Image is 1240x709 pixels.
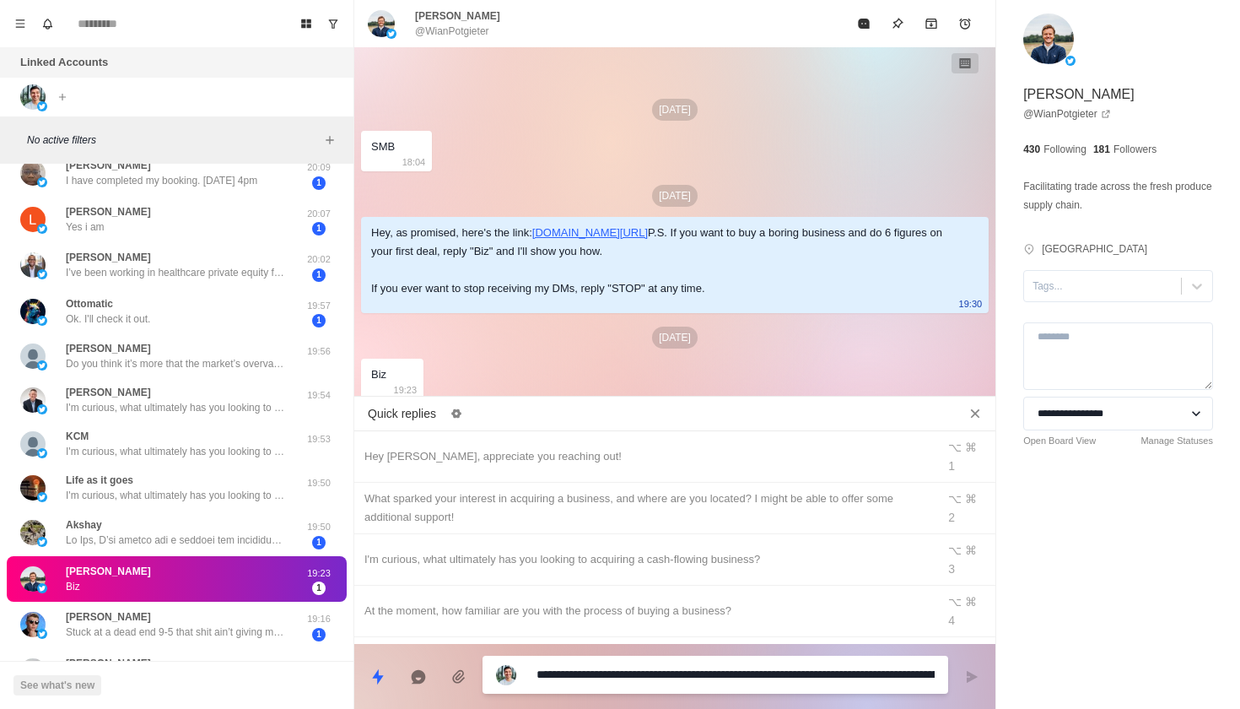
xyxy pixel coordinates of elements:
button: Archive [914,7,948,41]
p: 19:23 [394,381,418,399]
p: [PERSON_NAME] [415,8,500,24]
p: Lo Ips, D’si ametco adi e seddoei tem incididuntutlabo, etd M aliqua eni adminimven quisno ex ull... [66,533,285,548]
p: 19:10 [298,658,340,673]
div: At the moment, how familiar are you with the process of buying a business? [364,602,926,620]
p: 181 [1093,142,1110,157]
p: [DATE] [652,185,698,207]
div: SMB [371,138,395,156]
img: picture [20,475,46,501]
p: 18:04 [402,153,426,171]
div: Hey [PERSON_NAME], appreciate you reaching out! [364,447,926,466]
p: I'm curious, what ultimately has you looking to acquiring a cash-flowing business? [66,488,285,503]
div: What sparked your interest in acquiring a business, and where are you located? I might be able to... [364,490,926,527]
p: 19:57 [298,299,340,313]
span: 1 [312,582,326,595]
p: 20:09 [298,160,340,175]
img: picture [20,566,46,592]
img: picture [37,269,47,279]
img: picture [37,360,47,371]
span: 1 [312,314,326,327]
a: Manage Statuses [1140,434,1213,448]
img: picture [37,224,47,234]
button: Pin [881,7,914,41]
p: KCM [66,429,89,444]
button: Close quick replies [962,400,989,427]
p: Biz [66,579,80,594]
div: ⌥ ⌘ 2 [948,490,985,527]
button: See what's new [13,675,101,695]
span: 1 [312,176,326,190]
p: 430 [1023,142,1040,157]
p: Life as it goes [66,473,133,488]
img: picture [20,431,46,457]
img: picture [20,520,46,545]
p: [PERSON_NAME] [66,341,151,356]
button: Notifications [34,10,61,37]
p: [PERSON_NAME] [66,158,151,173]
button: Edit quick replies [443,400,470,427]
img: picture [20,299,46,324]
img: picture [37,492,47,502]
img: picture [20,387,46,413]
img: picture [20,344,46,369]
p: [PERSON_NAME] [66,385,151,400]
img: picture [37,316,47,326]
button: Board View [293,10,320,37]
p: 20:02 [298,252,340,267]
p: [PERSON_NAME] [1023,84,1135,105]
p: 19:53 [298,432,340,447]
p: 19:50 [298,520,340,534]
p: 19:54 [298,388,340,403]
p: 19:23 [298,566,340,581]
a: Open Board View [1023,434,1096,448]
p: Following [1043,142,1086,157]
p: [PERSON_NAME] [66,204,151,219]
span: 1 [312,536,326,549]
button: Send message [955,660,989,694]
p: 19:56 [298,344,340,359]
p: I’ve been working in healthcare private equity for the last 5 years and looking to go operate now. [66,265,285,280]
img: picture [20,84,46,110]
div: Hey, as promised, here's the link: P.S. If you want to buy a boring business and do 6 figures on ... [371,224,952,298]
p: [PERSON_NAME] [66,656,151,671]
img: picture [20,658,46,684]
a: [DOMAIN_NAME][URL] [532,226,648,239]
img: picture [20,160,46,186]
p: Ok. I'll check it out. [66,311,150,327]
button: Menu [7,10,34,37]
button: Mark as read [847,7,881,41]
span: 1 [312,222,326,235]
p: Akshay [66,517,102,533]
img: picture [37,448,47,458]
img: picture [37,537,47,547]
p: No active filters [27,133,320,148]
img: picture [368,10,395,37]
p: Ottomatic [66,296,113,311]
button: Add reminder [948,7,982,41]
div: I'm curious, what ultimately has you looking to acquiring a cash-flowing business? [364,550,926,569]
p: I have completed my booking. [DATE] 4pm [66,173,257,188]
p: Do you think it’s more that the market’s overvalued right now, or that it’s tough to evaluate wha... [66,356,285,371]
p: [PERSON_NAME] [66,609,151,625]
img: picture [37,101,47,111]
p: [DATE] [652,327,698,349]
p: Facilitating trade across the fresh produce supply chain. [1023,177,1213,214]
p: [GEOGRAPHIC_DATA] [1042,241,1147,257]
p: Followers [1113,142,1156,157]
p: @WianPotgieter [415,24,489,39]
p: 20:07 [298,207,340,221]
button: Add media [442,660,476,694]
a: @WianPotgieter [1023,106,1111,122]
img: picture [20,252,46,278]
div: ⌥ ⌘ 3 [948,541,985,578]
img: picture [37,404,47,414]
p: [PERSON_NAME] [66,564,151,579]
div: ⌥ ⌘ 4 [948,593,985,630]
img: picture [37,177,47,187]
p: [DATE] [652,99,698,121]
img: picture [37,629,47,639]
button: Quick replies [361,660,395,694]
p: 19:50 [298,476,340,490]
img: picture [37,583,47,593]
p: Yes i am [66,219,105,235]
